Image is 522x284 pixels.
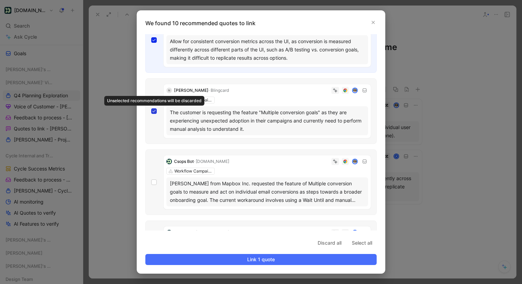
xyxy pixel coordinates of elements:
span: Select all [352,239,372,247]
button: Select all [347,237,377,248]
span: Csops Bot [174,230,194,235]
img: logo [166,230,172,235]
button: Link 1 quote [145,254,377,265]
p: We found 10 recommended quotes to link [145,19,381,27]
span: [PERSON_NAME] [174,88,209,93]
span: Csops Bot [174,159,194,164]
img: avatar [353,88,357,93]
span: · [DOMAIN_NAME] [194,159,229,164]
div: [PERSON_NAME] from Mapbox Inc. requested the feature of Multiple conversion goals to measure and ... [170,179,365,204]
img: avatar [353,159,357,164]
span: Discard all [318,239,341,247]
span: Link 1 quote [151,255,371,264]
div: N [166,88,172,93]
div: The customer is requesting the feature "Multiple conversion goals" as they are experiencing unexp... [170,108,365,133]
button: Discard all [313,237,346,248]
img: avatar [353,231,357,235]
span: · Blingcard [209,88,229,93]
span: · [DOMAIN_NAME] [194,230,229,235]
img: logo [166,159,172,164]
div: Allow for consistent conversion metrics across the UI, as conversion is measured differently acro... [170,37,365,62]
